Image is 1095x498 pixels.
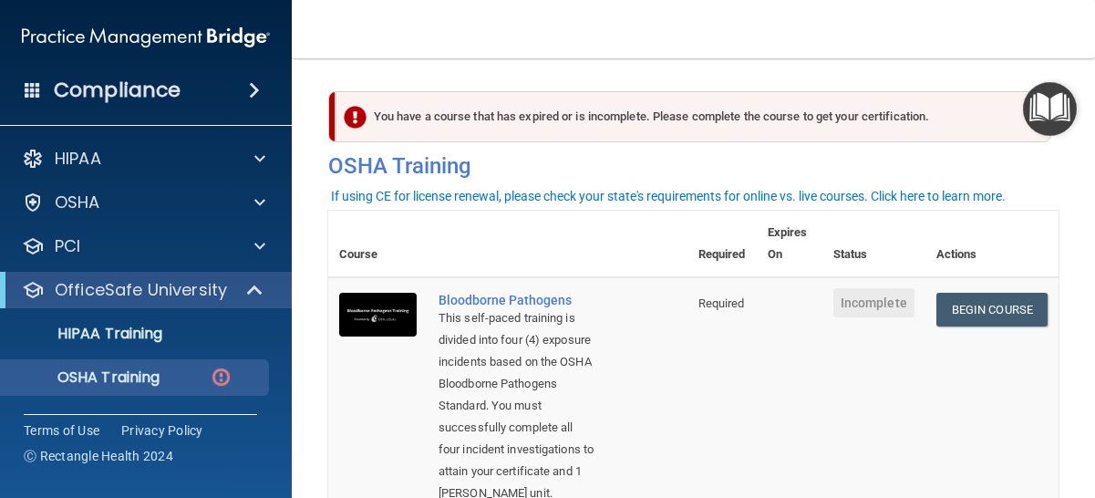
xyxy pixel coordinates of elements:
th: Course [328,211,428,277]
p: OfficeSafe University [55,279,227,301]
h4: Compliance [54,78,181,103]
p: OSHA [55,192,100,213]
p: OSHA Training [12,368,160,387]
p: HIPAA [55,148,101,170]
p: Continuing Education [12,412,261,431]
div: If using CE for license renewal, please check your state's requirements for online vs. live cours... [331,190,1006,202]
a: Terms of Use [24,421,99,440]
a: HIPAA [22,148,265,170]
h4: OSHA Training [328,153,1059,179]
span: Incomplete [833,288,914,317]
button: Open Resource Center [1023,82,1077,136]
img: danger-circle.6113f641.png [210,366,232,389]
a: PCI [22,235,265,257]
a: Privacy Policy [121,421,203,440]
img: exclamation-circle-solid-danger.72ef9ffc.png [344,106,367,129]
span: Ⓒ Rectangle Health 2024 [24,447,173,465]
a: Begin Course [936,293,1048,327]
p: PCI [55,235,80,257]
a: OSHA [22,192,265,213]
p: HIPAA Training [12,325,162,343]
a: OfficeSafe University [22,279,264,301]
th: Expires On [757,211,822,277]
th: Actions [925,211,1059,277]
img: PMB logo [22,19,270,56]
button: If using CE for license renewal, please check your state's requirements for online vs. live cours... [328,187,1008,205]
th: Required [687,211,757,277]
span: Required [698,296,745,310]
th: Status [822,211,925,277]
a: Bloodborne Pathogens [439,293,596,307]
div: You have a course that has expired or is incomplete. Please complete the course to get your certi... [336,91,1051,142]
